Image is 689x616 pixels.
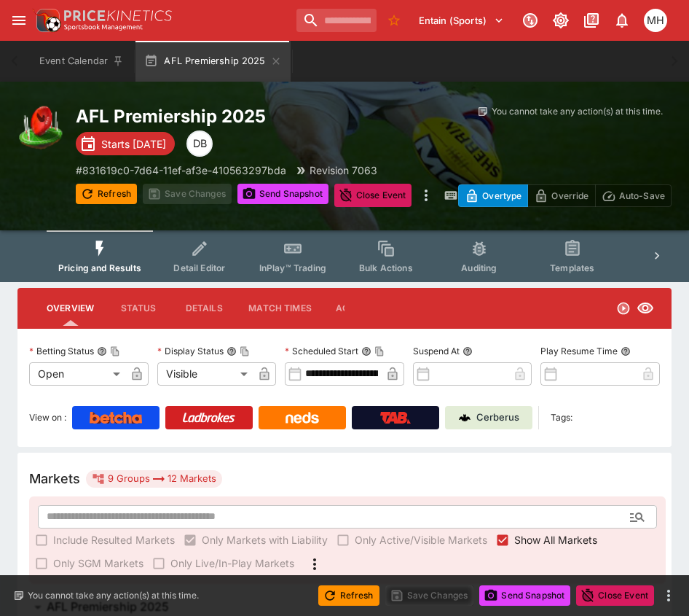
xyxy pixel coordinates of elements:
img: PriceKinetics Logo [32,6,61,35]
button: Close Event [334,184,412,207]
button: Status [106,291,171,326]
button: Match Times [237,291,323,326]
button: Refresh [318,585,379,606]
button: No Bookmarks [382,9,406,32]
p: Play Resume Time [540,345,618,357]
span: Show All Markets [514,532,597,547]
button: Actions [323,291,389,326]
button: Select Tenant [410,9,513,32]
button: Connected to PK [517,7,543,34]
button: Send Snapshot [237,184,328,204]
span: Only SGM Markets [53,555,143,571]
button: Details [171,291,237,326]
button: Copy To Clipboard [240,346,250,356]
p: Scheduled Start [285,345,358,357]
p: Overtype [482,188,521,203]
div: Start From [458,184,672,207]
button: more [417,184,435,207]
button: Notifications [609,7,635,34]
p: Copy To Clipboard [76,163,286,178]
p: Suspend At [413,345,460,357]
button: Overview [35,291,106,326]
span: Auditing [461,262,497,273]
label: View on : [29,406,66,429]
img: Cerberus [459,412,471,424]
button: Display StatusCopy To Clipboard [227,346,237,356]
div: 9 Groups 12 Markets [92,470,216,488]
span: Only Markets with Liability [202,532,328,547]
img: Neds [286,412,318,424]
p: You cannot take any action(s) at this time. [28,589,199,602]
p: Starts [DATE] [101,136,166,152]
img: PriceKinetics [64,10,172,21]
span: Only Live/In-Play Markets [170,555,294,571]
p: Cerberus [476,410,519,425]
p: Override [551,188,588,203]
button: Refresh [76,184,137,204]
button: Toggle light/dark mode [548,7,574,34]
p: Auto-Save [619,188,665,203]
span: Only Active/Visible Markets [355,532,487,547]
span: Include Resulted Markets [53,532,175,547]
svg: Visible [637,300,654,317]
button: Copy To Clipboard [110,346,120,356]
button: Send Snapshot [479,585,570,606]
input: search [296,9,377,32]
div: Event type filters [47,230,642,282]
svg: More [306,555,323,573]
p: Betting Status [29,345,94,357]
button: open drawer [6,7,32,34]
span: InPlay™ Trading [259,262,326,273]
span: Pricing and Results [58,262,141,273]
h5: Markets [29,470,80,487]
img: TabNZ [380,412,411,424]
div: Michael Hutchinson [644,9,667,32]
button: AFL Premiership 2025 [135,41,290,82]
button: Close Event [576,585,654,606]
button: Suspend At [462,346,473,356]
button: Michael Hutchinson [639,4,672,36]
img: australian_rules.png [17,105,64,152]
img: Betcha [90,412,142,424]
button: Auto-Save [595,184,672,207]
button: more [660,587,677,604]
span: Templates [550,262,594,273]
img: Ladbrokes [182,412,235,424]
button: Play Resume Time [621,346,631,356]
div: Visible [157,362,253,386]
p: You cannot take any action(s) at this time. [492,105,663,118]
button: Betting StatusCopy To Clipboard [97,346,107,356]
button: Copy To Clipboard [374,346,385,356]
label: Tags: [551,406,572,429]
h2: Copy To Clipboard [76,105,423,128]
a: Cerberus [445,406,532,429]
button: Event Calendar [31,41,133,82]
p: Display Status [157,345,224,357]
div: Dylan Brown [186,130,213,157]
span: Bulk Actions [359,262,413,273]
button: Overtype [458,184,528,207]
button: Override [527,184,595,207]
div: Open [29,362,125,386]
img: Sportsbook Management [64,24,143,31]
button: Scheduled StartCopy To Clipboard [361,346,371,356]
button: Open [624,504,650,530]
button: Documentation [578,7,605,34]
svg: Open [616,301,631,316]
p: Revision 7063 [310,163,377,178]
span: Detail Editor [173,262,225,273]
